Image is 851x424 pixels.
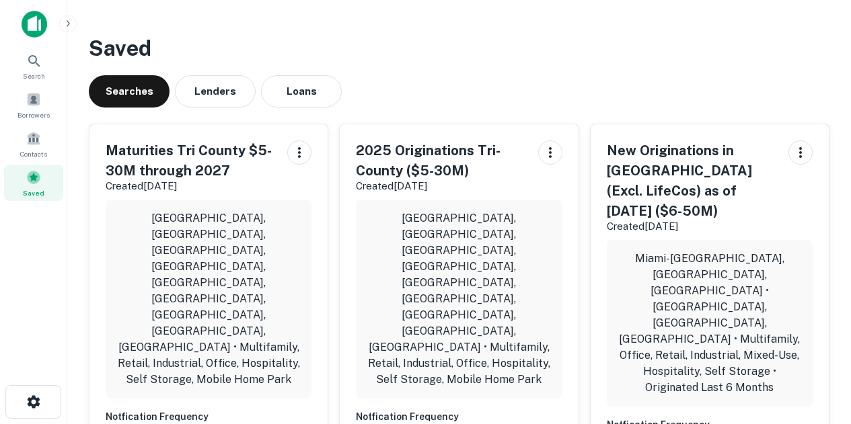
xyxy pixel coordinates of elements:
h5: 2025 Originations Tri-County ($5-30M) [356,140,527,181]
a: Saved [4,165,63,201]
button: Searches [89,75,170,108]
h5: New Originations in [GEOGRAPHIC_DATA] (Excl. LifeCos) as of [DATE] ($6-50M) [607,140,778,221]
p: Created [DATE] [106,178,276,194]
p: [GEOGRAPHIC_DATA], [GEOGRAPHIC_DATA], [GEOGRAPHIC_DATA], [GEOGRAPHIC_DATA], [GEOGRAPHIC_DATA], [G... [367,210,551,388]
span: Borrowers [17,110,50,120]
h3: Saved [89,32,829,65]
p: Created [DATE] [607,218,778,235]
p: Created [DATE] [356,178,527,194]
p: [GEOGRAPHIC_DATA], [GEOGRAPHIC_DATA], [GEOGRAPHIC_DATA], [GEOGRAPHIC_DATA], [GEOGRAPHIC_DATA], [G... [116,210,301,388]
h6: Notfication Frequency [356,409,562,424]
span: Contacts [20,149,47,159]
a: Borrowers [4,87,63,123]
h5: Maturities Tri County $5-30M through 2027 [106,140,276,181]
button: Loans [261,75,342,108]
a: Search [4,48,63,84]
button: Lenders [175,75,256,108]
h6: Notfication Frequency [106,409,311,424]
a: Contacts [4,126,63,162]
span: Search [23,71,45,81]
img: capitalize-icon.png [22,11,47,38]
span: Saved [23,187,44,198]
p: Miami-[GEOGRAPHIC_DATA], [GEOGRAPHIC_DATA], [GEOGRAPHIC_DATA] • [GEOGRAPHIC_DATA], [GEOGRAPHIC_DA... [618,251,802,396]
